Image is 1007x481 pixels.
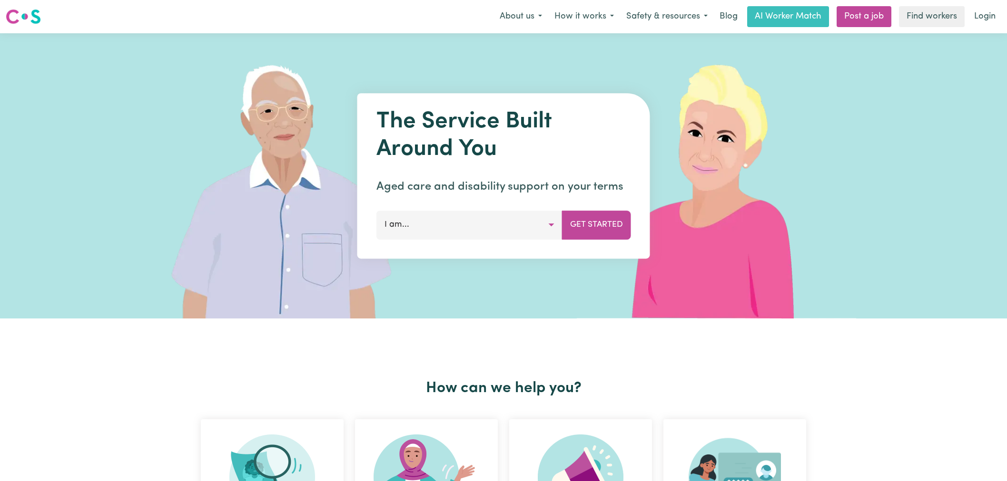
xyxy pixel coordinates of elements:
a: Find workers [899,6,965,27]
a: Blog [714,6,743,27]
button: Get Started [562,211,631,239]
button: I am... [376,211,563,239]
img: Careseekers logo [6,8,41,25]
a: Post a job [837,6,891,27]
h1: The Service Built Around You [376,108,631,163]
a: Login [968,6,1001,27]
button: How it works [548,7,620,27]
button: Safety & resources [620,7,714,27]
a: Careseekers logo [6,6,41,28]
button: About us [494,7,548,27]
p: Aged care and disability support on your terms [376,178,631,195]
h2: How can we help you? [195,379,812,397]
a: AI Worker Match [747,6,829,27]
